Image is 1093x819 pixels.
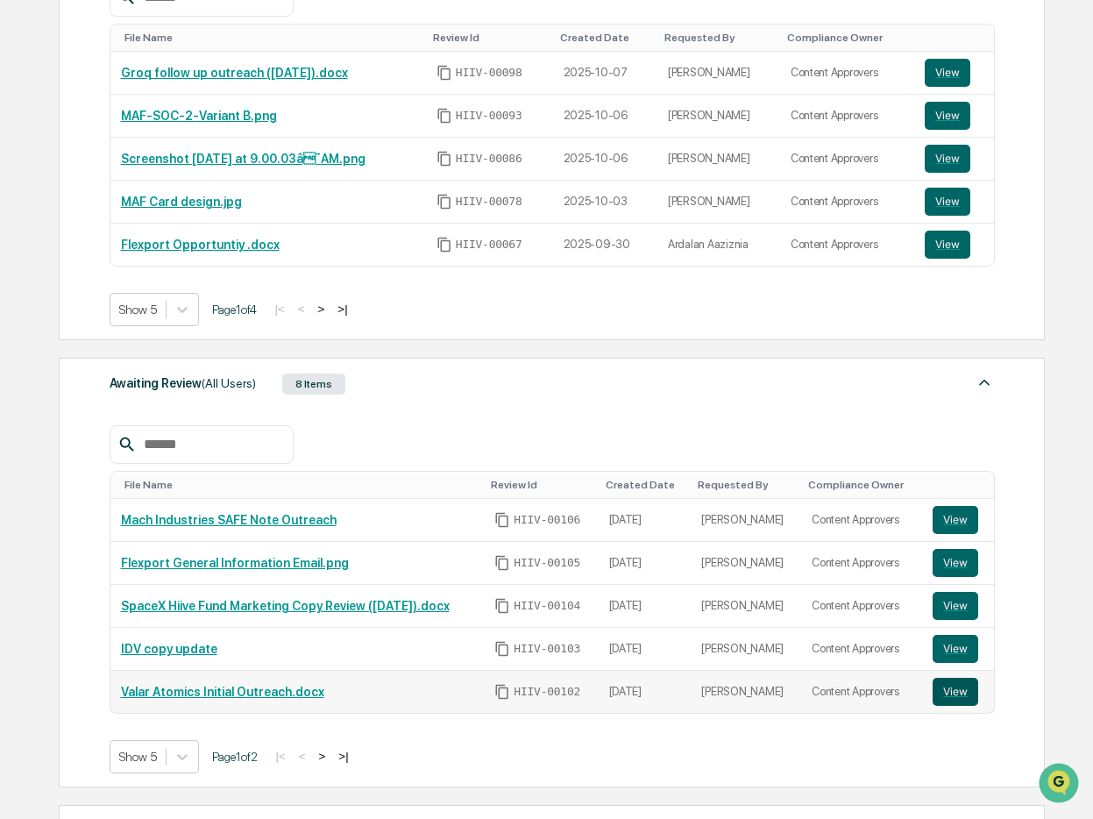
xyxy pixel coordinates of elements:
[491,479,591,491] div: Toggle SortBy
[333,749,353,764] button: >|
[553,224,657,266] td: 2025-09-30
[456,109,522,123] span: HIIV-00093
[456,238,522,252] span: HIIV-00067
[121,599,450,613] a: SpaceX Hiive Fund Marketing Copy Review ([DATE]).docx
[933,678,978,706] button: View
[933,549,978,577] button: View
[121,66,348,80] a: Groq follow up outreach ([DATE]).docx
[11,214,120,246] a: 🖐️Preclearance
[456,152,522,166] span: HIIV-00086
[925,59,983,87] a: View
[456,66,522,80] span: HIIV-00098
[933,506,978,534] button: View
[212,303,257,317] span: Page 1 of 4
[282,374,345,395] div: 8 Items
[121,109,277,123] a: MAF-SOC-2-Variant B.png
[691,499,801,542] td: [PERSON_NAME]
[657,95,780,138] td: [PERSON_NAME]
[294,749,311,764] button: <
[657,138,780,181] td: [PERSON_NAME]
[1037,761,1084,808] iframe: Open customer support
[925,59,970,87] button: View
[494,641,510,657] span: Copy Id
[925,231,983,259] a: View
[436,194,452,210] span: Copy Id
[436,151,452,167] span: Copy Id
[599,585,692,628] td: [DATE]
[174,297,212,310] span: Pylon
[974,372,995,393] img: caret
[212,750,258,764] span: Page 1 of 2
[801,542,922,585] td: Content Approvers
[933,678,983,706] a: View
[780,52,914,95] td: Content Approvers
[270,302,290,317] button: |<
[606,479,685,491] div: Toggle SortBy
[933,506,983,534] a: View
[787,32,907,44] div: Toggle SortBy
[314,749,331,764] button: >
[801,585,922,628] td: Content Approvers
[691,671,801,713] td: [PERSON_NAME]
[933,592,983,620] a: View
[127,223,141,237] div: 🗄️
[933,635,983,663] a: View
[657,181,780,224] td: [PERSON_NAME]
[514,513,580,527] span: HIIV-00106
[514,685,580,699] span: HIIV-00102
[11,247,117,279] a: 🔎Data Lookup
[120,214,224,246] a: 🗄️Attestations
[18,256,32,270] div: 🔎
[933,549,983,577] a: View
[599,671,692,713] td: [DATE]
[494,512,510,528] span: Copy Id
[925,102,970,130] button: View
[780,224,914,266] td: Content Approvers
[925,145,983,173] a: View
[801,499,922,542] td: Content Approvers
[202,376,256,390] span: (All Users)
[18,37,319,65] p: How can we help?
[691,542,801,585] td: [PERSON_NAME]
[18,223,32,237] div: 🖐️
[433,32,546,44] div: Toggle SortBy
[657,52,780,95] td: [PERSON_NAME]
[925,188,983,216] a: View
[691,585,801,628] td: [PERSON_NAME]
[933,635,978,663] button: View
[664,32,773,44] div: Toggle SortBy
[298,139,319,160] button: Start new chat
[514,556,580,570] span: HIIV-00105
[121,238,280,252] a: Flexport Opportuntiy .docx
[808,479,915,491] div: Toggle SortBy
[780,181,914,224] td: Content Approvers
[436,237,452,253] span: Copy Id
[553,52,657,95] td: 2025-10-07
[436,65,452,81] span: Copy Id
[121,152,366,166] a: Screenshot [DATE] at 9.00.03â¯AM.png
[293,302,310,317] button: <
[124,32,419,44] div: Toggle SortBy
[560,32,650,44] div: Toggle SortBy
[657,224,780,266] td: Ardalan Aaziznia
[780,138,914,181] td: Content Approvers
[124,479,478,491] div: Toggle SortBy
[928,32,986,44] div: Toggle SortBy
[436,108,452,124] span: Copy Id
[698,479,794,491] div: Toggle SortBy
[599,499,692,542] td: [DATE]
[18,134,49,166] img: 1746055101610-c473b297-6a78-478c-a979-82029cc54cd1
[35,254,110,272] span: Data Lookup
[801,628,922,671] td: Content Approvers
[494,684,510,700] span: Copy Id
[691,628,801,671] td: [PERSON_NAME]
[494,598,510,614] span: Copy Id
[514,642,580,656] span: HIIV-00103
[313,302,330,317] button: >
[121,642,217,656] a: IDV copy update
[494,555,510,571] span: Copy Id
[456,195,522,209] span: HIIV-00078
[124,296,212,310] a: Powered byPylon
[553,95,657,138] td: 2025-10-06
